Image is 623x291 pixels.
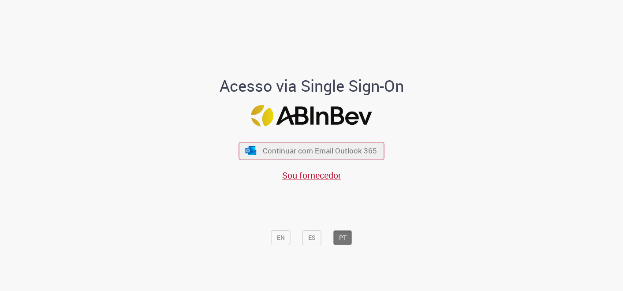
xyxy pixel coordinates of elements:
button: PT [333,230,352,245]
img: Logo ABInBev [251,105,372,127]
a: Sou fornecedor [282,169,341,181]
h1: Acesso via Single Sign-On [189,77,434,95]
button: EN [271,230,291,245]
button: ES [302,230,321,245]
button: ícone Azure/Microsoft 360 Continuar com Email Outlook 365 [239,142,384,160]
img: ícone Azure/Microsoft 360 [244,146,257,155]
span: Continuar com Email Outlook 365 [263,146,377,156]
